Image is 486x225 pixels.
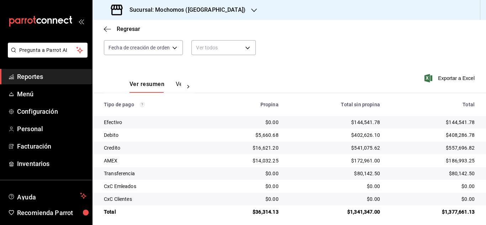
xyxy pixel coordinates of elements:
div: $16,621.20 [215,144,279,151]
div: $0.00 [391,183,475,190]
div: Efectivo [104,119,204,126]
div: $172,961.00 [290,157,380,164]
div: $0.00 [215,195,279,203]
div: Ver todos [191,40,256,55]
div: AMEX [104,157,204,164]
div: $557,696.82 [391,144,475,151]
button: Pregunta a Parrot AI [8,43,88,58]
span: Personal [17,124,86,134]
span: Facturación [17,141,86,151]
button: open_drawer_menu [78,18,84,24]
button: Regresar [104,26,140,32]
div: $0.00 [215,183,279,190]
h3: Sucursal: Mochomos ([GEOGRAPHIC_DATA]) [124,6,245,14]
div: $402,626.10 [290,132,380,139]
div: Tipo de pago [104,102,204,107]
span: Regresar [117,26,140,32]
span: Reportes [17,72,86,81]
button: Ver pagos [176,81,202,93]
div: $144,541.78 [290,119,380,126]
div: $144,541.78 [391,119,475,126]
div: $408,286.78 [391,132,475,139]
div: Transferencia [104,170,204,177]
div: navigation tabs [130,81,181,93]
span: Pregunta a Parrot AI [19,47,76,54]
div: Credito [104,144,204,151]
div: $1,341,347.00 [290,208,380,215]
div: Propina [215,102,279,107]
span: Ayuda [17,192,77,200]
div: $80,142.50 [391,170,475,177]
a: Pregunta a Parrot AI [5,52,88,59]
div: Total [391,102,475,107]
div: $0.00 [391,195,475,203]
div: $36,314.13 [215,208,279,215]
div: CxC Emleados [104,183,204,190]
span: Fecha de creación de orden [109,44,170,51]
div: $1,377,661.13 [391,208,475,215]
button: Exportar a Excel [426,74,475,82]
div: Total [104,208,204,215]
div: $80,142.50 [290,170,380,177]
div: $5,660.68 [215,132,279,139]
span: Inventarios [17,159,86,168]
div: $14,032.25 [215,157,279,164]
div: $0.00 [290,195,380,203]
svg: Los pagos realizados con Pay y otras terminales son montos brutos. [140,102,145,107]
span: Recomienda Parrot [17,208,86,218]
span: Menú [17,89,86,99]
div: $541,075.62 [290,144,380,151]
div: Debito [104,132,204,139]
div: $0.00 [290,183,380,190]
div: $186,993.25 [391,157,475,164]
div: $0.00 [215,119,279,126]
div: $0.00 [215,170,279,177]
div: Total sin propina [290,102,380,107]
button: Ver resumen [130,81,164,93]
div: CxC Clientes [104,195,204,203]
span: Configuración [17,107,86,116]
